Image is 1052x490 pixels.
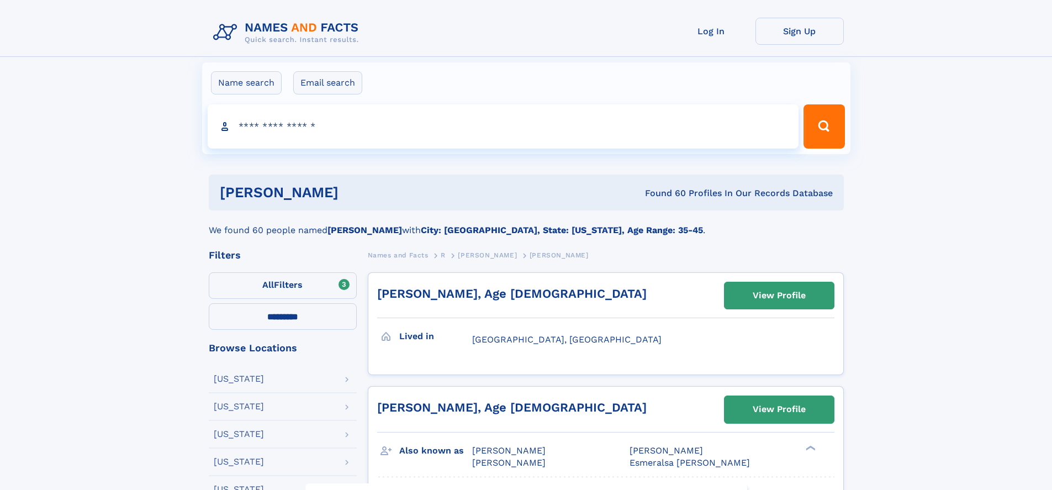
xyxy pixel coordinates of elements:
[209,272,357,299] label: Filters
[209,210,844,237] div: We found 60 people named with .
[377,401,647,414] a: [PERSON_NAME], Age [DEMOGRAPHIC_DATA]
[491,187,833,199] div: Found 60 Profiles In Our Records Database
[725,396,834,423] a: View Profile
[472,334,662,345] span: [GEOGRAPHIC_DATA], [GEOGRAPHIC_DATA]
[753,283,806,308] div: View Profile
[530,251,589,259] span: [PERSON_NAME]
[725,282,834,309] a: View Profile
[209,250,357,260] div: Filters
[262,280,274,290] span: All
[458,248,517,262] a: [PERSON_NAME]
[368,248,429,262] a: Names and Facts
[211,71,282,94] label: Name search
[209,343,357,353] div: Browse Locations
[209,18,368,48] img: Logo Names and Facts
[472,445,546,456] span: [PERSON_NAME]
[753,397,806,422] div: View Profile
[399,327,472,346] h3: Lived in
[472,457,546,468] span: [PERSON_NAME]
[208,104,799,149] input: search input
[458,251,517,259] span: [PERSON_NAME]
[630,445,703,456] span: [PERSON_NAME]
[441,251,446,259] span: R
[803,444,816,451] div: ❯
[327,225,402,235] b: [PERSON_NAME]
[377,287,647,301] a: [PERSON_NAME], Age [DEMOGRAPHIC_DATA]
[441,248,446,262] a: R
[667,18,755,45] a: Log In
[421,225,703,235] b: City: [GEOGRAPHIC_DATA], State: [US_STATE], Age Range: 35-45
[630,457,750,468] span: Esmeralsa [PERSON_NAME]
[214,430,264,439] div: [US_STATE]
[214,402,264,411] div: [US_STATE]
[399,441,472,460] h3: Also known as
[214,375,264,383] div: [US_STATE]
[755,18,844,45] a: Sign Up
[214,457,264,466] div: [US_STATE]
[293,71,362,94] label: Email search
[220,186,492,199] h1: [PERSON_NAME]
[803,104,844,149] button: Search Button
